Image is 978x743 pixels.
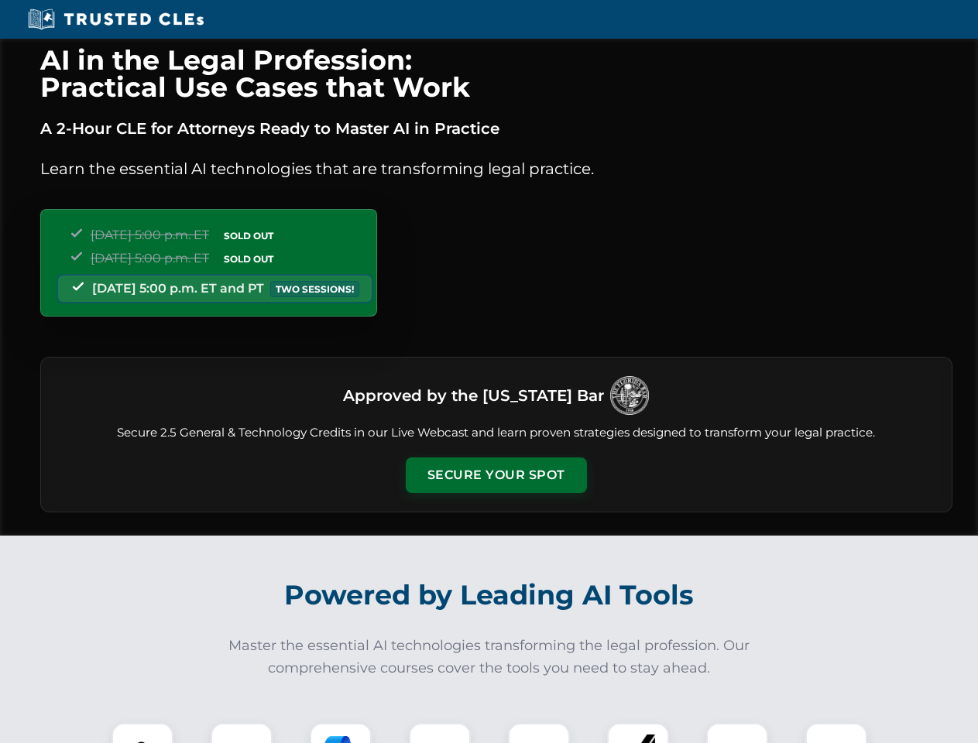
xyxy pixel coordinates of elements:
h1: AI in the Legal Profession: Practical Use Cases that Work [40,46,952,101]
img: Trusted CLEs [23,8,208,31]
p: Master the essential AI technologies transforming the legal profession. Our comprehensive courses... [218,635,760,680]
h3: Approved by the [US_STATE] Bar [343,382,604,409]
p: Learn the essential AI technologies that are transforming legal practice. [40,156,952,181]
span: [DATE] 5:00 p.m. ET [91,228,209,242]
h2: Powered by Leading AI Tools [60,568,918,622]
p: A 2-Hour CLE for Attorneys Ready to Master AI in Practice [40,116,952,141]
span: SOLD OUT [218,251,279,267]
button: Secure Your Spot [406,457,587,493]
img: Logo [610,376,649,415]
span: [DATE] 5:00 p.m. ET [91,251,209,265]
span: SOLD OUT [218,228,279,244]
p: Secure 2.5 General & Technology Credits in our Live Webcast and learn proven strategies designed ... [60,424,933,442]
